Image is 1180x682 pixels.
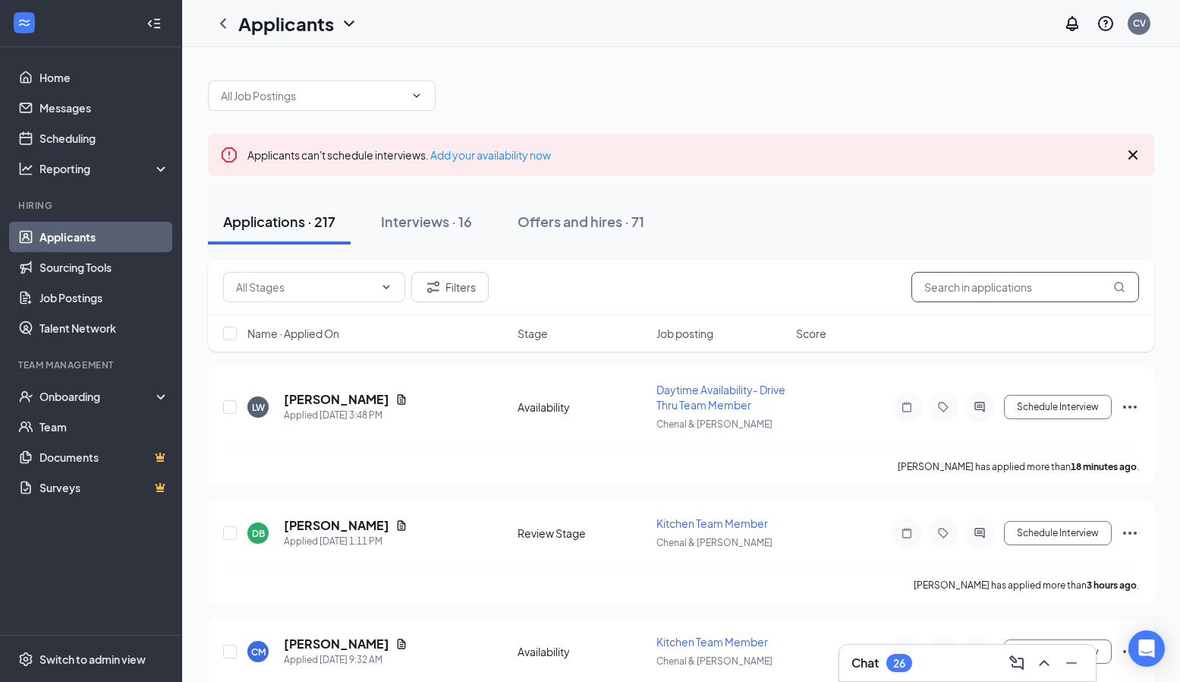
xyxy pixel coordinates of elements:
a: Team [39,412,169,442]
div: Applications · 217 [223,212,335,231]
h5: [PERSON_NAME] [284,391,389,408]
button: Schedule Interview [1004,639,1112,664]
div: Applied [DATE] 3:48 PM [284,408,407,423]
div: Reporting [39,161,170,176]
button: Schedule Interview [1004,521,1112,545]
svg: ChevronDown [340,14,358,33]
div: Interviews · 16 [381,212,472,231]
span: Chenal & [PERSON_NAME] [656,537,773,548]
svg: Analysis [18,161,33,176]
svg: Note [898,527,916,539]
svg: Notifications [1063,14,1081,33]
p: [PERSON_NAME] has applied more than . [898,460,1139,473]
span: Applicants can't schedule interviews. [247,148,551,162]
svg: Settings [18,652,33,667]
div: Review Stage [518,526,648,541]
a: Job Postings [39,283,169,313]
span: Job posting [656,326,713,341]
a: Home [39,62,169,93]
div: CV [1133,17,1146,30]
h1: Applicants [238,11,334,36]
span: Name · Applied On [247,326,339,341]
span: Kitchen Team Member [656,635,768,649]
h5: [PERSON_NAME] [284,517,389,534]
svg: Note [898,401,916,413]
div: 26 [893,657,905,670]
svg: ActiveChat [971,527,989,539]
div: Open Intercom Messenger [1128,630,1165,667]
div: DB [252,527,265,540]
span: Chenal & [PERSON_NAME] [656,655,773,667]
div: Hiring [18,199,166,212]
svg: Ellipses [1121,524,1139,542]
svg: ChevronDown [380,281,392,293]
input: All Job Postings [221,87,404,104]
svg: Collapse [146,16,162,31]
svg: ActiveChat [971,401,989,413]
svg: Ellipses [1121,643,1139,661]
svg: QuestionInfo [1097,14,1115,33]
div: LW [252,401,265,414]
a: Sourcing Tools [39,252,169,283]
span: Stage [518,326,548,341]
b: 3 hours ago [1087,579,1137,591]
p: [PERSON_NAME] has applied more than . [914,579,1139,592]
button: Schedule Interview [1004,395,1112,419]
svg: Document [395,393,407,406]
input: All Stages [236,279,374,295]
a: Scheduling [39,123,169,153]
div: Onboarding [39,389,156,404]
button: Minimize [1059,651,1084,675]
input: Search in applications [911,272,1139,302]
div: Offers and hires · 71 [518,212,644,231]
span: Daytime Availability- Drive Thru Team Member [656,383,785,412]
b: 18 minutes ago [1071,461,1137,472]
div: Switch to admin view [39,652,146,667]
div: Applied [DATE] 1:11 PM [284,534,407,549]
div: Applied [DATE] 9:32 AM [284,652,407,668]
a: DocumentsCrown [39,442,169,472]
a: Applicants [39,222,169,252]
svg: Cross [1124,146,1142,164]
svg: Filter [424,278,442,296]
svg: Minimize [1062,654,1081,672]
svg: UserCheck [18,389,33,404]
svg: ChevronLeft [214,14,232,33]
svg: ChevronDown [411,90,423,102]
svg: ComposeMessage [1008,654,1026,672]
svg: Document [395,638,407,650]
svg: Document [395,519,407,532]
span: Score [796,326,826,341]
button: Filter Filters [411,272,489,302]
span: Chenal & [PERSON_NAME] [656,418,773,430]
div: Availability [518,644,648,659]
svg: WorkstreamLogo [17,15,32,30]
div: CM [251,646,266,658]
a: Messages [39,93,169,123]
div: Availability [518,399,648,415]
div: Team Management [18,358,166,371]
h5: [PERSON_NAME] [284,636,389,652]
h3: Chat [851,655,879,671]
svg: Error [220,146,238,164]
span: Kitchen Team Member [656,516,768,530]
svg: Tag [934,527,952,539]
button: ChevronUp [1032,651,1056,675]
svg: ChevronUp [1035,654,1053,672]
a: Add your availability now [430,148,551,162]
svg: MagnifyingGlass [1113,281,1125,293]
a: SurveysCrown [39,472,169,503]
button: ComposeMessage [1005,651,1029,675]
svg: Ellipses [1121,398,1139,416]
a: Talent Network [39,313,169,343]
svg: Tag [934,401,952,413]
